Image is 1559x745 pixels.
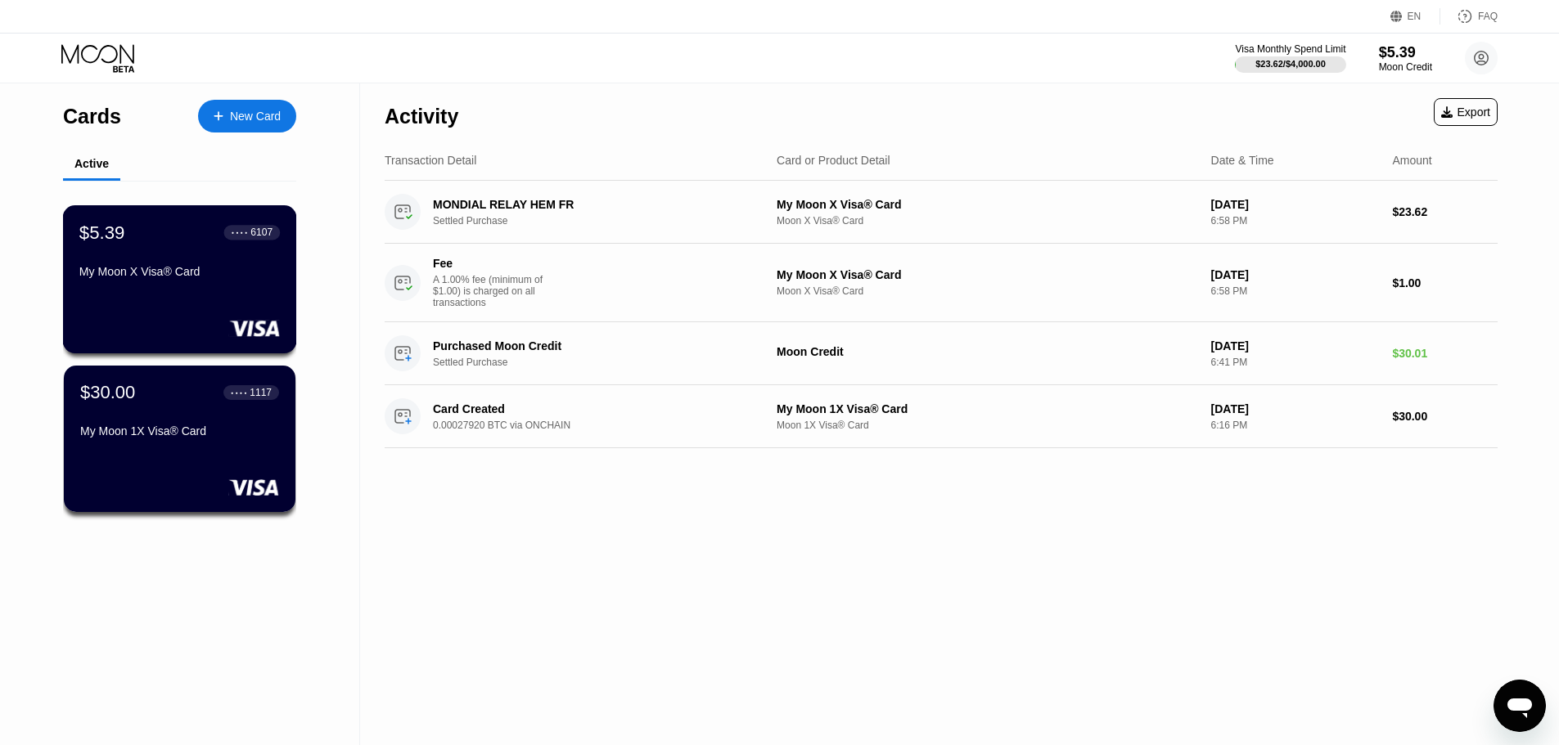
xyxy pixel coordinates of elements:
div: Card Created0.00027920 BTC via ONCHAINMy Moon 1X Visa® CardMoon 1X Visa® Card[DATE]6:16 PM$30.00 [385,385,1498,448]
iframe: Bouton de lancement de la fenêtre de messagerie [1494,680,1546,732]
div: A 1.00% fee (minimum of $1.00) is charged on all transactions [433,274,556,308]
div: FAQ [1478,11,1498,22]
div: FAQ [1440,8,1498,25]
div: Settled Purchase [433,357,774,368]
div: Visa Monthly Spend Limit$23.62/$4,000.00 [1235,43,1345,73]
div: $23.62 / $4,000.00 [1255,59,1326,69]
div: ● ● ● ● [231,390,247,395]
div: My Moon 1X Visa® Card [80,424,279,438]
div: 0.00027920 BTC via ONCHAIN [433,420,774,431]
div: Moon Credit [1379,61,1432,73]
div: Active [74,157,109,170]
div: [DATE] [1211,339,1380,352]
div: 6:58 PM [1211,285,1380,297]
div: Cards [63,105,121,128]
div: 1117 [250,387,272,398]
div: $5.39Moon Credit [1379,44,1432,73]
div: My Moon X Visa® Card [777,268,1198,281]
div: Transaction Detail [385,154,476,167]
div: Moon X Visa® Card [777,285,1198,297]
div: New Card [230,110,281,123]
div: Export [1441,105,1490,119]
div: Moon Credit [777,345,1198,358]
div: [DATE] [1211,268,1380,281]
div: Moon 1X Visa® Card [777,420,1198,431]
div: FeeA 1.00% fee (minimum of $1.00) is charged on all transactionsMy Moon X Visa® CardMoon X Visa® ... [385,244,1498,322]
div: $1.00 [1392,276,1498,289]
div: Date & Time [1211,154,1274,167]
div: Purchased Moon CreditSettled PurchaseMoon Credit[DATE]6:41 PM$30.01 [385,322,1498,385]
div: My Moon X Visa® Card [777,198,1198,211]
div: Settled Purchase [433,215,774,227]
div: 6:16 PM [1211,420,1380,431]
div: $30.00 [1392,410,1498,423]
div: 6107 [250,227,273,238]
div: MONDIAL RELAY HEM FRSettled PurchaseMy Moon X Visa® CardMoon X Visa® Card[DATE]6:58 PM$23.62 [385,181,1498,244]
div: My Moon 1X Visa® Card [777,402,1198,415]
div: $30.00● ● ● ●1117My Moon 1X Visa® Card [64,366,295,512]
div: 6:58 PM [1211,215,1380,227]
div: $5.39 [79,222,125,243]
div: MONDIAL RELAY HEM FR [433,198,750,211]
div: $30.00 [80,382,135,403]
div: EN [1408,11,1422,22]
div: $30.01 [1392,347,1498,360]
div: $5.39● ● ● ●6107My Moon X Visa® Card [64,206,295,352]
div: Card or Product Detail [777,154,890,167]
div: Purchased Moon Credit [433,339,750,352]
div: New Card [198,100,296,132]
div: Activity [385,105,458,128]
div: $5.39 [1379,44,1432,61]
div: Fee [433,257,547,270]
div: Visa Monthly Spend Limit [1235,43,1345,55]
div: Amount [1392,154,1431,167]
div: [DATE] [1211,198,1380,211]
div: EN [1390,8,1440,25]
div: $23.62 [1392,205,1498,218]
div: Card Created [433,402,750,415]
div: ● ● ● ● [232,230,248,235]
div: My Moon X Visa® Card [79,265,280,278]
div: 6:41 PM [1211,357,1380,368]
div: Moon X Visa® Card [777,215,1198,227]
div: [DATE] [1211,402,1380,415]
div: Export [1434,98,1498,126]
